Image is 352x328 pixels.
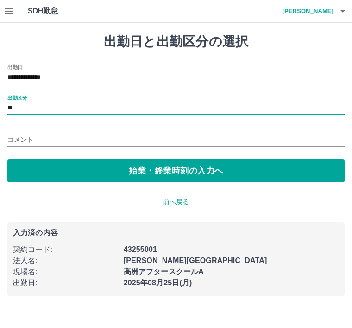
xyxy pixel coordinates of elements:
[13,266,118,277] p: 現場名 :
[7,159,345,182] button: 始業・終業時刻の入力へ
[7,34,345,50] h1: 出勤日と出勤区分の選択
[124,245,157,253] b: 43255001
[13,244,118,255] p: 契約コード :
[13,277,118,289] p: 出勤日 :
[124,257,267,264] b: [PERSON_NAME][GEOGRAPHIC_DATA]
[7,94,27,101] label: 出勤区分
[124,279,192,287] b: 2025年08月25日(月)
[13,255,118,266] p: 法人名 :
[7,197,345,207] p: 前へ戻る
[124,268,204,276] b: 高洲アフタースクールA
[13,229,339,237] p: 入力済の内容
[7,64,22,71] label: 出勤日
